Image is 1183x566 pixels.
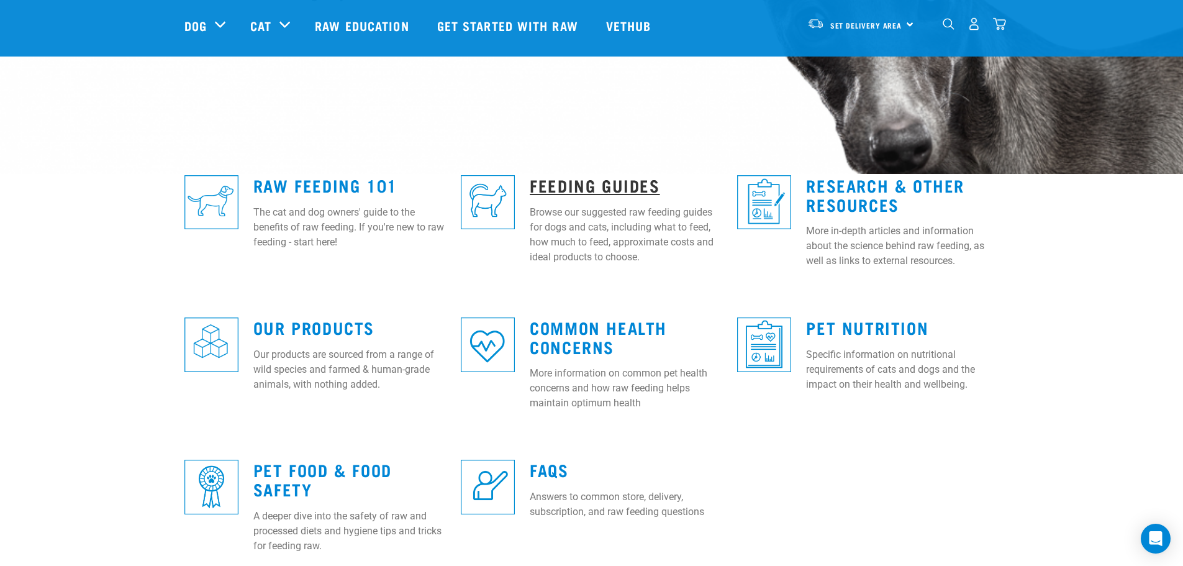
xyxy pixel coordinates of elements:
[461,460,515,514] img: re-icons-faq-sq-blue.png
[253,180,397,189] a: Raw Feeding 101
[806,322,928,332] a: Pet Nutrition
[184,460,238,514] img: re-icons-rosette-sq-blue.png
[253,465,392,493] a: Pet Food & Food Safety
[253,205,446,250] p: The cat and dog owners' guide to the benefits of raw feeding. If you're new to raw feeding - star...
[184,16,207,35] a: Dog
[425,1,594,50] a: Get started with Raw
[253,322,374,332] a: Our Products
[806,180,964,209] a: Research & Other Resources
[806,347,999,392] p: Specific information on nutritional requirements of cats and dogs and the impact on their health ...
[461,317,515,372] img: re-icons-heart-sq-blue.png
[530,205,722,265] p: Browse our suggested raw feeding guides for dogs and cats, including what to feed, how much to fe...
[830,23,902,27] span: Set Delivery Area
[253,509,446,554] p: A deeper dive into the safety of raw and processed diets and hygiene tips and tricks for feeding ...
[530,465,568,474] a: FAQs
[806,224,999,268] p: More in-depth articles and information about the science behind raw feeding, as well as links to ...
[530,366,722,411] p: More information on common pet health concerns and how raw feeding helps maintain optimum health
[184,317,238,372] img: re-icons-cubes2-sq-blue.png
[530,322,667,351] a: Common Health Concerns
[968,17,981,30] img: user.png
[943,18,954,30] img: home-icon-1@2x.png
[253,347,446,392] p: Our products are sourced from a range of wild species and farmed & human-grade animals, with noth...
[250,16,271,35] a: Cat
[184,175,238,229] img: re-icons-dog3-sq-blue.png
[737,317,791,372] img: re-icons-healthcheck3-sq-blue.png
[461,175,515,229] img: re-icons-cat2-sq-blue.png
[993,17,1006,30] img: home-icon@2x.png
[594,1,667,50] a: Vethub
[530,490,722,519] p: Answers to common store, delivery, subscription, and raw feeding questions
[530,180,659,189] a: Feeding Guides
[1141,524,1171,554] div: Open Intercom Messenger
[302,1,424,50] a: Raw Education
[807,18,824,29] img: van-moving.png
[737,175,791,229] img: re-icons-healthcheck1-sq-blue.png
